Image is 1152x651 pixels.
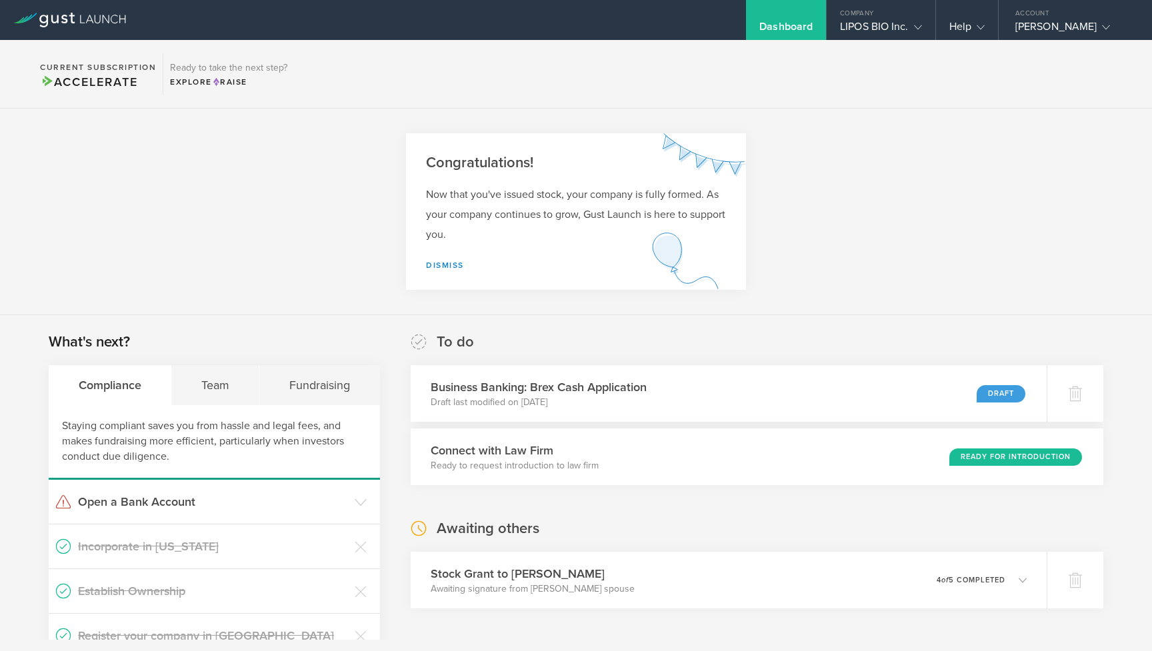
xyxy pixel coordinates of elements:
div: Staying compliant saves you from hassle and legal fees, and makes fundraising more efficient, par... [49,405,380,480]
p: Ready to request introduction to law firm [431,459,599,472]
div: Dashboard [759,20,813,40]
span: Accelerate [40,75,137,89]
p: Draft last modified on [DATE] [431,396,647,409]
h2: Current Subscription [40,63,156,71]
h2: What's next? [49,332,130,352]
h2: Congratulations! [426,153,726,173]
h3: Ready to take the next step? [170,63,287,73]
h3: Stock Grant to [PERSON_NAME] [431,565,635,582]
div: Help [949,20,985,40]
div: Explore [170,76,287,88]
h3: Register your company in [GEOGRAPHIC_DATA] [78,627,348,644]
p: Awaiting signature from [PERSON_NAME] spouse [431,582,635,596]
p: 4 5 completed [937,576,1005,584]
h3: Business Banking: Brex Cash Application [431,378,647,396]
h2: To do [437,332,474,352]
span: Raise [212,77,247,87]
h3: Establish Ownership [78,582,348,600]
div: Business Banking: Brex Cash ApplicationDraft last modified on [DATE]Draft [411,365,1047,422]
p: Now that you've issued stock, your company is fully formed. As your company continues to grow, Gu... [426,185,726,245]
div: Draft [977,385,1025,402]
h2: Awaiting others [437,519,539,538]
h3: Open a Bank Account [78,493,348,510]
div: LIPOS BIO Inc. [840,20,921,40]
h3: Incorporate in [US_STATE] [78,538,348,555]
div: Connect with Law FirmReady to request introduction to law firmReady for Introduction [411,428,1103,485]
em: of [941,576,949,584]
a: Dismiss [426,261,464,270]
div: Compliance [49,365,171,405]
div: Ready to take the next step?ExploreRaise [163,53,294,95]
div: Team [171,365,259,405]
div: Fundraising [259,365,379,405]
iframe: Chat Widget [1085,587,1152,651]
div: Ready for Introduction [949,448,1082,466]
h3: Connect with Law Firm [431,442,599,459]
div: [PERSON_NAME] [1015,20,1129,40]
